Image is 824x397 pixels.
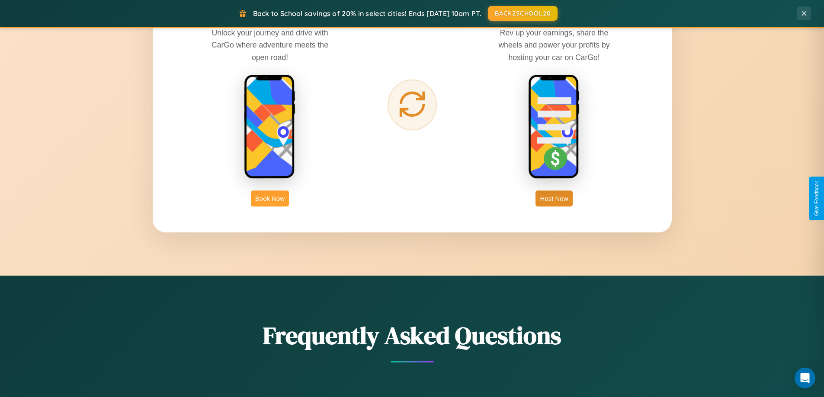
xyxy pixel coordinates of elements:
img: rent phone [244,74,296,180]
img: host phone [528,74,580,180]
button: BACK2SCHOOL20 [488,6,558,21]
span: Back to School savings of 20% in select cities! Ends [DATE] 10am PT. [253,9,481,18]
button: Host Now [535,191,572,206]
button: Book Now [251,191,289,206]
div: Give Feedback [814,181,820,216]
div: Open Intercom Messenger [795,368,815,388]
p: Unlock your journey and drive with CarGo where adventure meets the open road! [205,27,335,63]
p: Rev up your earnings, share the wheels and power your profits by hosting your car on CarGo! [489,27,619,63]
h2: Frequently Asked Questions [153,319,672,352]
